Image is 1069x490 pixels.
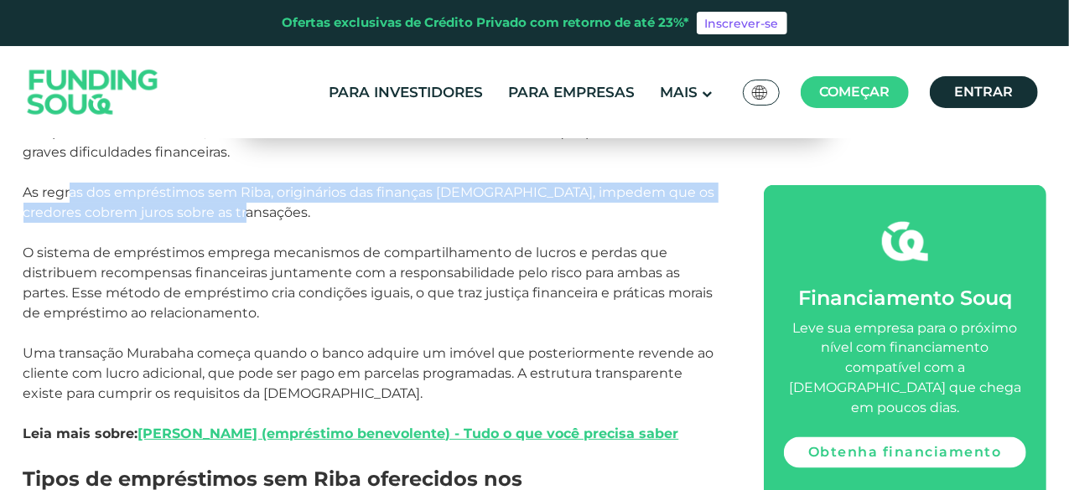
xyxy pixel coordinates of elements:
font: Leia mais sobre: [23,426,138,441]
a: Para empresas [504,79,639,106]
font: Entrar [954,84,1013,100]
font: Mais [660,84,698,101]
a: Inscrever-se [697,12,787,35]
font: Uma transação Murabaha começa quando o banco adquire um imóvel que posteriormente revende ao clie... [23,345,714,401]
font: Inscrever-se [705,16,779,31]
a: Para investidores [324,79,487,106]
font: Leve sua empresa para o próximo nível com financiamento compatível com a [DEMOGRAPHIC_DATA] que c... [789,319,1021,415]
font: Obtenha financiamento [808,444,1002,460]
img: Bandeira da África do Sul [752,85,767,100]
img: Logotipo [11,50,175,135]
font: Começar [819,84,890,100]
a: Obtenha financiamento [784,436,1025,467]
a: ​​[PERSON_NAME] (empréstimo benevolente) - Tudo o que você precisa saber [138,426,679,441]
font: As regras dos empréstimos sem Riba, originários das finanças [DEMOGRAPHIC_DATA], impedem que os c... [23,184,715,220]
a: Entrar [930,76,1038,108]
font: Independentemente da situação do tomador, o credor recebe o pagamento de juros predeterminado. Ao... [23,104,712,160]
font: O sistema de empréstimos emprega mecanismos de compartilhamento de lucros e perdas que distribuem... [23,245,714,321]
font: Ofertas exclusivas de Crédito Privado com retorno de até 23%* [283,14,690,30]
font: Para investidores [329,84,483,101]
font: Financiamento Souq [798,285,1012,309]
img: fsicon [882,218,928,264]
font: Para empresas [508,84,635,101]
